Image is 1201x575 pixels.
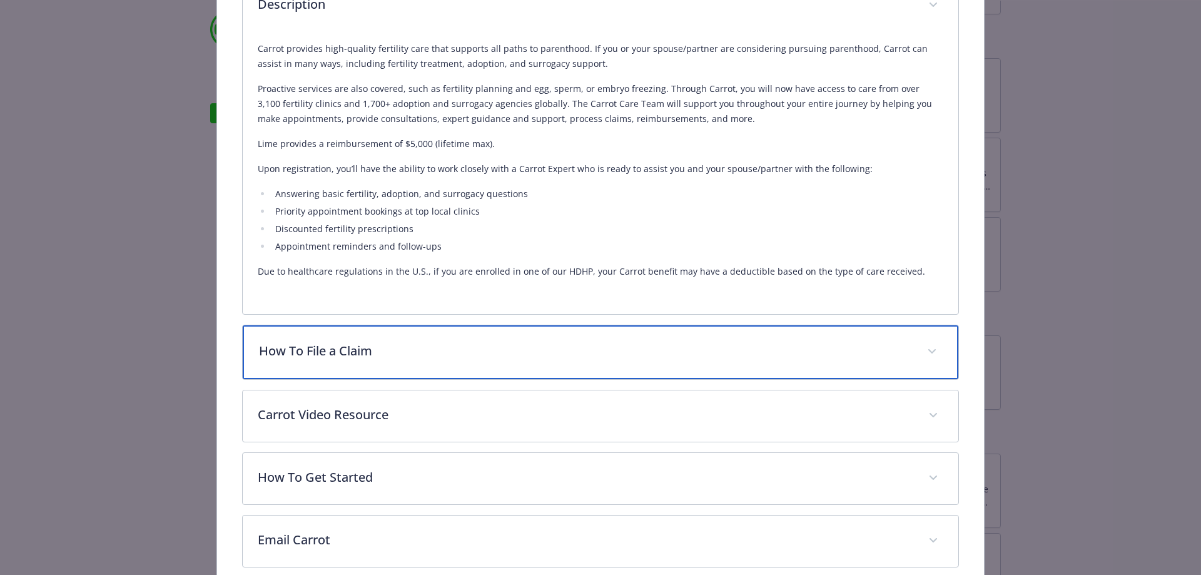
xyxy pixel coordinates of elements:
[258,405,914,424] p: Carrot Video Resource
[271,239,944,254] li: Appointment reminders and follow-ups
[243,516,959,567] div: Email Carrot
[258,531,914,549] p: Email Carrot
[243,31,959,314] div: Description
[258,41,944,71] p: Carrot provides high-quality fertility care that supports all paths to parenthood. If you or your...
[258,81,944,126] p: Proactive services are also covered, such as fertility planning and egg, sperm, or embryo freezin...
[258,161,944,176] p: Upon registration, you’ll have the ability to work closely with a Carrot Expert who is ready to a...
[258,264,944,279] p: Due to healthcare regulations in the U.S., if you are enrolled in one of our HDHP, your Carrot be...
[271,221,944,237] li: Discounted fertility prescriptions
[259,342,913,360] p: How To File a Claim
[243,325,959,379] div: How To File a Claim
[258,468,914,487] p: How To Get Started
[271,204,944,219] li: Priority appointment bookings at top local clinics
[243,390,959,442] div: Carrot Video Resource
[243,453,959,504] div: How To Get Started
[258,136,944,151] p: Lime provides a reimbursement of $5,000 (lifetime max).
[271,186,944,201] li: Answering basic fertility, adoption, and surrogacy questions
